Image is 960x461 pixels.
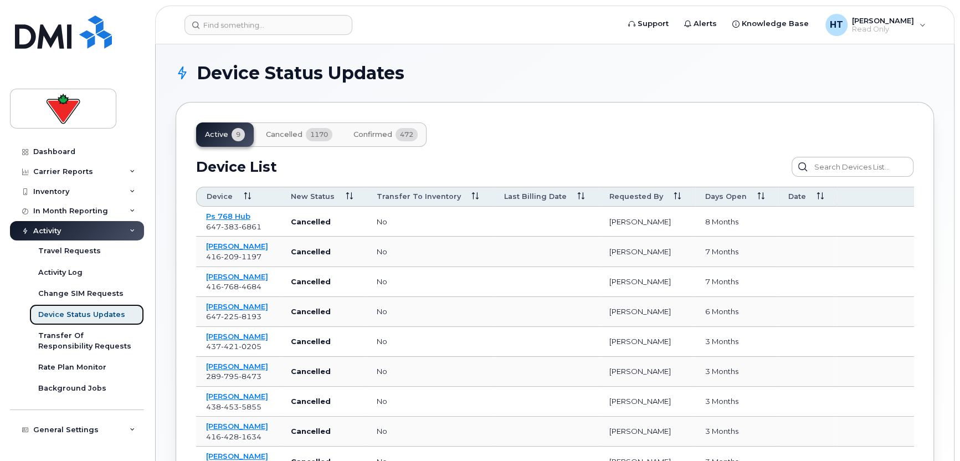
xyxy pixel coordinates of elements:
td: 3 months [695,417,778,447]
span: 1170 [306,128,332,141]
td: [PERSON_NAME] [599,267,695,297]
span: 472 [396,128,418,141]
span: 4684 [239,282,261,291]
td: [PERSON_NAME] [599,327,695,357]
td: 7 months [695,267,778,297]
td: 8 months [695,207,778,237]
td: no [367,357,494,387]
span: 421 [221,342,239,351]
a: [PERSON_NAME] [206,452,268,460]
span: New Status [291,192,335,202]
td: 3 months [695,387,778,417]
input: Search Devices List... [792,157,913,177]
span: 416 [206,432,261,441]
a: [PERSON_NAME] [206,272,268,281]
a: [PERSON_NAME] [206,392,268,401]
td: [PERSON_NAME] [599,357,695,387]
span: 1634 [239,432,261,441]
span: Requested By [609,192,663,202]
span: 0205 [239,342,261,351]
span: Last Billing Date [504,192,567,202]
td: Cancelled [281,387,366,417]
span: 383 [221,222,239,231]
td: Cancelled [281,357,366,387]
span: 1197 [239,252,261,261]
a: [PERSON_NAME] [206,302,268,311]
span: 428 [221,432,239,441]
span: 416 [206,252,261,261]
span: Transfer to inventory [377,192,461,202]
h2: Device List [196,158,277,175]
td: no [367,387,494,417]
a: [PERSON_NAME] [206,362,268,371]
span: 8193 [239,312,261,321]
td: no [367,417,494,447]
td: 6 months [695,297,778,327]
span: 795 [221,372,239,381]
span: Confirmed [353,130,392,139]
span: Cancelled [266,130,302,139]
td: Cancelled [281,297,366,327]
a: [PERSON_NAME] [206,332,268,341]
td: [PERSON_NAME] [599,237,695,267]
td: Cancelled [281,207,366,237]
td: [PERSON_NAME] [599,297,695,327]
span: 416 [206,282,261,291]
td: no [367,297,494,327]
td: Cancelled [281,327,366,357]
span: 437 [206,342,261,351]
td: 3 months [695,327,778,357]
span: Days Open [705,192,747,202]
span: 6861 [239,222,261,231]
td: Cancelled [281,267,366,297]
td: no [367,237,494,267]
td: 7 months [695,237,778,267]
span: Date [788,192,806,202]
span: 453 [221,402,239,411]
td: Cancelled [281,237,366,267]
td: no [367,267,494,297]
td: [PERSON_NAME] [599,207,695,237]
span: 5855 [239,402,261,411]
a: [PERSON_NAME] [206,422,268,431]
span: 647 [206,222,261,231]
span: 225 [221,312,239,321]
td: 3 months [695,357,778,387]
span: 209 [221,252,239,261]
span: 768 [221,282,239,291]
td: no [367,207,494,237]
span: 647 [206,312,261,321]
a: [PERSON_NAME] [206,242,268,250]
span: 289 [206,372,261,381]
td: [PERSON_NAME] [599,387,695,417]
span: 438 [206,402,261,411]
td: [PERSON_NAME] [599,417,695,447]
td: Cancelled [281,417,366,447]
span: 8473 [239,372,261,381]
a: Ps 768 Hub [206,212,250,221]
td: no [367,327,494,357]
span: Device Status Updates [197,65,404,81]
span: Device [207,192,233,202]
